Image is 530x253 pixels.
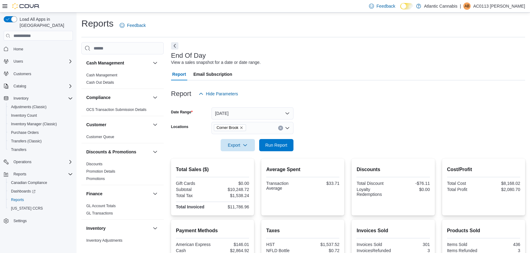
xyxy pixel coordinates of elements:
[81,71,164,89] div: Cash Management
[9,120,73,128] span: Inventory Manager (Classic)
[13,71,31,76] span: Customers
[304,248,340,253] div: $0.72
[86,176,105,181] span: Promotions
[11,58,25,65] button: Users
[86,238,122,243] span: Inventory Adjustments
[6,103,75,111] button: Adjustments (Classic)
[9,103,49,111] a: Adjustments (Classic)
[17,16,73,28] span: Load All Apps in [GEOGRAPHIC_DATA]
[376,3,395,9] span: Feedback
[1,82,75,90] button: Catalog
[11,189,35,194] span: Dashboards
[214,193,249,198] div: $1,538.24
[13,159,32,164] span: Operations
[9,188,73,195] span: Dashboards
[86,73,117,77] a: Cash Management
[473,2,525,10] p: AC0113 [PERSON_NAME]
[86,211,113,216] span: GL Transactions
[9,112,73,119] span: Inventory Count
[11,158,73,166] span: Operations
[176,248,211,253] div: Cash
[86,122,106,128] h3: Customer
[1,216,75,225] button: Settings
[214,248,249,253] div: $2,864.92
[240,126,243,130] button: Remove Corner Brook from selection in this group
[86,191,150,197] button: Finance
[86,149,150,155] button: Discounts & Promotions
[171,59,261,66] div: View a sales snapshot for a date or date range.
[394,187,430,192] div: $0.00
[356,166,430,173] h2: Discounts
[266,181,302,191] div: Transaction Average
[9,179,50,186] a: Canadian Compliance
[1,158,75,166] button: Operations
[9,205,45,212] a: [US_STATE] CCRS
[86,80,114,85] span: Cash Out Details
[127,22,146,28] span: Feedback
[1,69,75,78] button: Customers
[304,242,340,247] div: $1,537.52
[485,242,520,247] div: 436
[86,204,116,208] span: GL Account Totals
[86,204,116,208] a: GL Account Totals
[465,2,469,10] span: AB
[86,169,115,174] a: Promotion Details
[171,52,206,59] h3: End Of Day
[9,196,26,204] a: Reports
[11,58,73,65] span: Users
[86,149,136,155] h3: Discounts & Promotions
[356,242,392,247] div: Invoices Sold
[171,110,193,115] label: Date Range
[86,238,122,243] a: Inventory Adjustments
[151,225,159,232] button: Inventory
[171,90,191,97] h3: Report
[171,124,188,129] label: Locations
[176,227,249,234] h2: Payment Methods
[11,45,73,53] span: Home
[151,94,159,101] button: Compliance
[266,242,302,247] div: HST
[11,158,34,166] button: Operations
[176,187,211,192] div: Subtotal
[9,137,44,145] a: Transfers (Classic)
[221,139,255,151] button: Export
[11,82,73,90] span: Catalog
[447,166,520,173] h2: Cost/Profit
[1,170,75,178] button: Reports
[86,191,103,197] h3: Finance
[176,181,211,186] div: Gift Cards
[6,145,75,154] button: Transfers
[9,137,73,145] span: Transfers (Classic)
[11,217,29,225] a: Settings
[172,68,186,80] span: Report
[1,57,75,66] button: Users
[86,162,103,167] span: Discounts
[447,187,483,192] div: Total Profit
[9,112,39,119] a: Inventory Count
[11,113,37,118] span: Inventory Count
[6,111,75,120] button: Inventory Count
[224,139,251,151] span: Export
[206,91,238,97] span: Hide Parameters
[11,122,57,127] span: Inventory Manager (Classic)
[13,96,28,101] span: Inventory
[285,126,290,130] button: Open list of options
[394,248,430,253] div: 3
[447,248,483,253] div: Items Refunded
[11,139,42,144] span: Transfers (Classic)
[214,124,246,131] span: Corner Brook
[447,227,520,234] h2: Products Sold
[9,196,73,204] span: Reports
[176,166,249,173] h2: Total Sales ($)
[86,225,106,231] h3: Inventory
[176,242,211,247] div: American Express
[266,227,339,234] h2: Taxes
[9,146,29,153] a: Transfers
[11,105,47,109] span: Adjustments (Classic)
[81,133,164,143] div: Customer
[214,242,249,247] div: $146.01
[86,94,150,101] button: Compliance
[11,170,29,178] button: Reports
